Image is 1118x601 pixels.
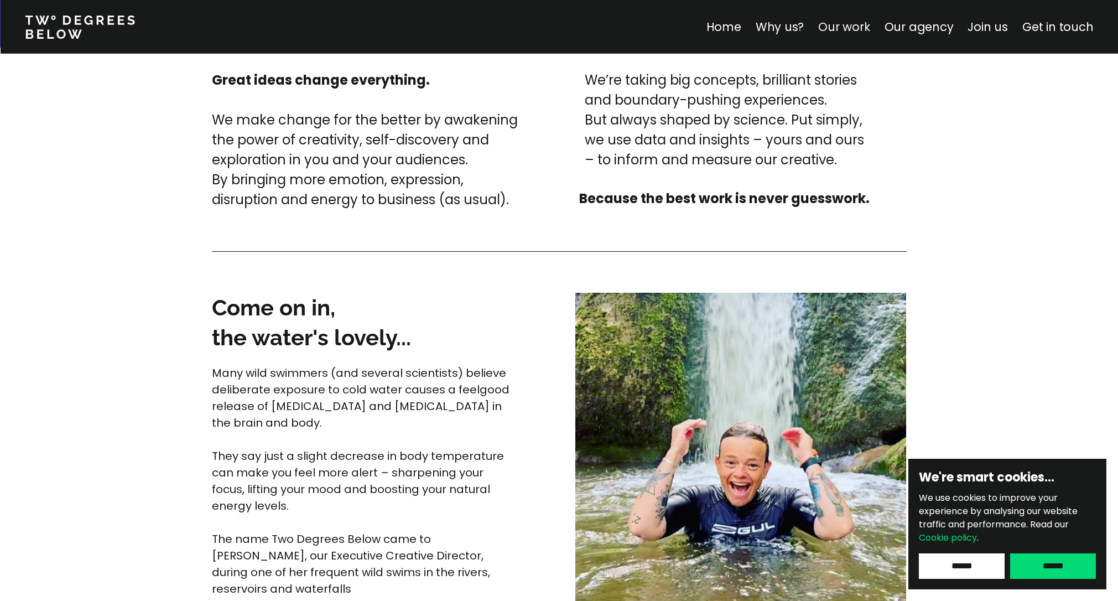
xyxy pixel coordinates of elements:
[212,365,512,431] span: Many wild swimmers (and several scientists) believe deliberate exposure to cold water causes a fe...
[579,189,870,208] strong: Because the best work is never guesswork.
[706,19,741,35] a: Home
[968,19,1008,35] a: Join us
[919,518,1069,544] span: Read our .
[884,19,953,35] a: Our agency
[919,531,977,544] a: Cookie policy
[755,19,804,35] a: Why us?
[919,469,1096,486] h6: We're smart cookies…
[212,110,529,210] p: We make change for the better by awakening the power of creativity, self-discovery and exploratio...
[212,448,507,514] span: They say just a slight decrease in body temperature can make you feel more alert – sharpening you...
[212,293,524,353] h3: Come on in, the water's lovely...
[919,491,1096,545] p: We use cookies to improve your experience by analysing our website traffic and performance.
[585,70,864,170] p: We’re taking big concepts, brilliant stories and boundary-pushing experiences. But always shaped ...
[212,71,430,89] strong: Great ideas change everything.
[818,19,870,35] a: Our work
[1022,19,1093,35] a: Get in touch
